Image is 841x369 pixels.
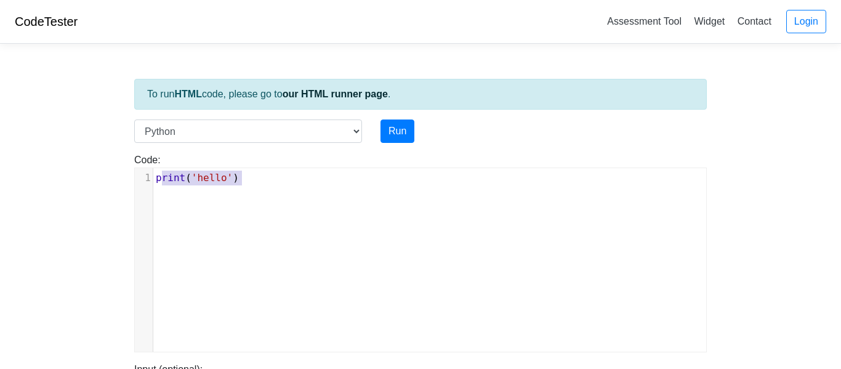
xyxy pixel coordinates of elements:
[733,11,776,31] a: Contact
[135,171,153,185] div: 1
[191,172,233,184] span: 'hello'
[380,120,414,143] button: Run
[125,153,716,352] div: Code:
[156,172,239,184] span: ( )
[134,79,707,110] div: To run code, please go to .
[174,89,201,99] strong: HTML
[283,89,388,99] a: our HTML runner page
[15,15,78,28] a: CodeTester
[786,10,826,33] a: Login
[689,11,730,31] a: Widget
[156,172,185,184] span: print
[602,11,686,31] a: Assessment Tool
